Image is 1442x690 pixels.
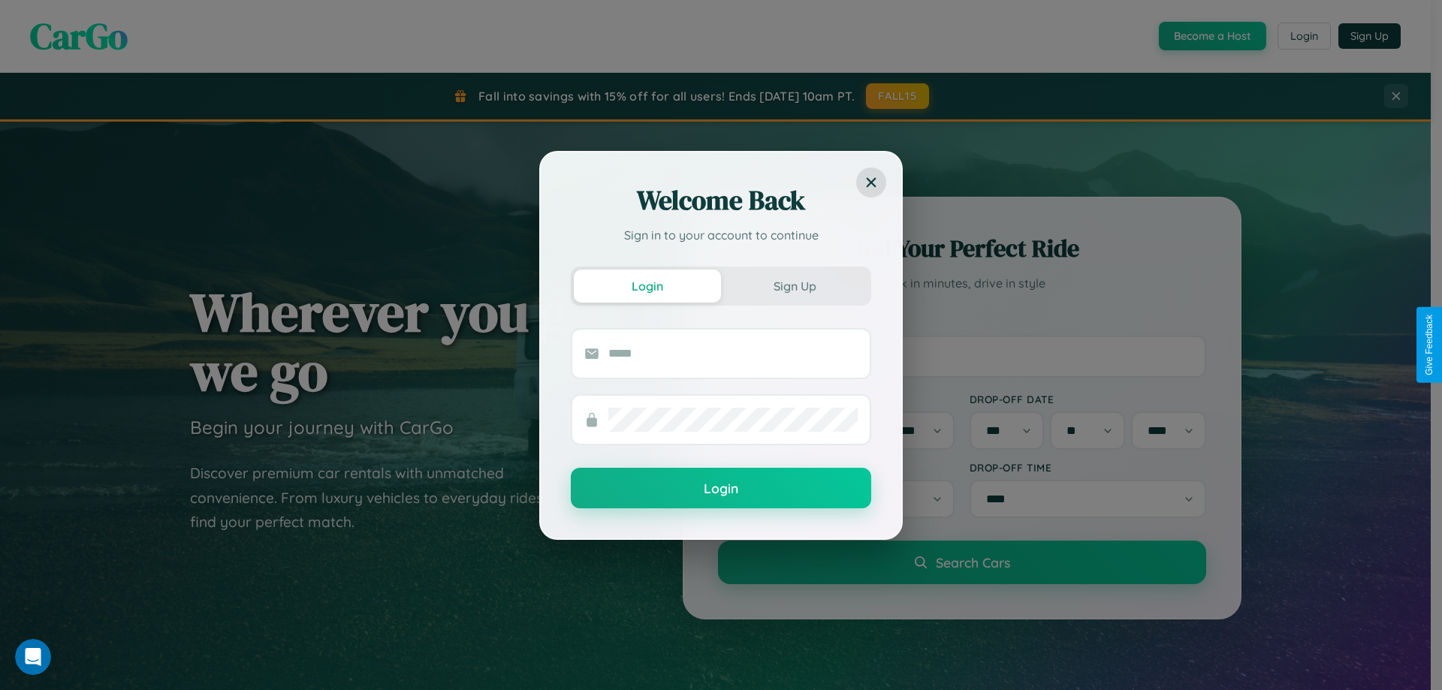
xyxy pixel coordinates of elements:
[15,639,51,675] iframe: Intercom live chat
[571,226,871,244] p: Sign in to your account to continue
[574,270,721,303] button: Login
[721,270,868,303] button: Sign Up
[1424,315,1434,375] div: Give Feedback
[571,468,871,508] button: Login
[571,182,871,218] h2: Welcome Back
